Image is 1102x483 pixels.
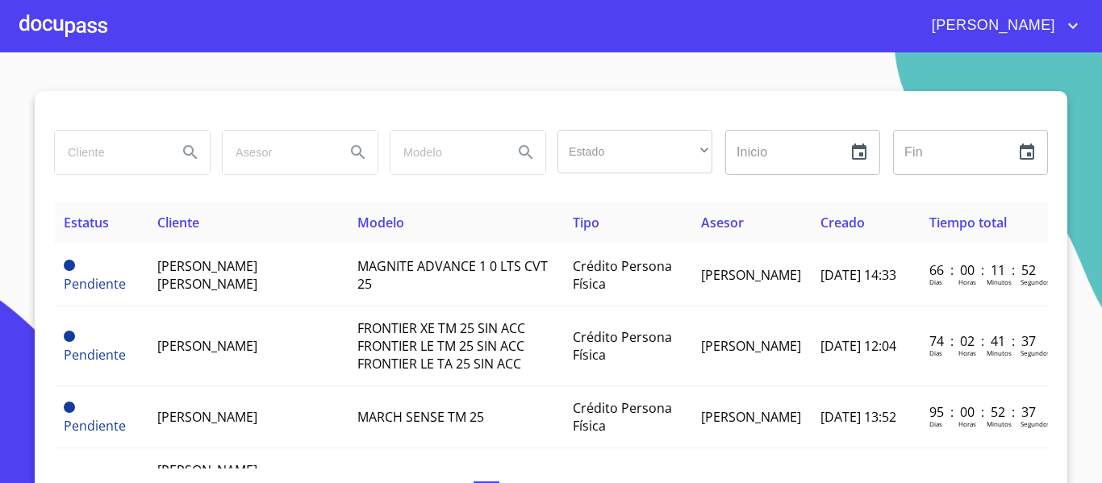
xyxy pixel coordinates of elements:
span: Pendiente [64,260,75,271]
span: Crédito Persona Física [573,399,672,435]
span: [PERSON_NAME] [PERSON_NAME] [157,257,257,293]
div: ​ [557,130,712,173]
span: Pendiente [64,346,126,364]
button: Search [171,133,210,172]
input: search [390,131,500,174]
span: Pendiente [64,275,126,293]
p: Dias [929,277,942,286]
span: [PERSON_NAME] [920,13,1063,39]
p: 74 : 02 : 41 : 37 [929,332,1038,350]
span: Pendiente [64,331,75,342]
span: Tiempo total [929,214,1007,231]
span: Modelo [357,214,404,231]
span: [DATE] 14:33 [820,266,896,284]
span: Cliente [157,214,199,231]
span: Tipo [573,214,599,231]
p: 66 : 00 : 11 : 52 [929,261,1038,279]
p: Horas [958,277,976,286]
p: 95 : 00 : 52 : 37 [929,403,1038,421]
span: [PERSON_NAME] [157,408,257,426]
button: account of current user [920,13,1083,39]
p: Segundos [1021,348,1050,357]
span: [PERSON_NAME] [701,408,801,426]
input: search [55,131,165,174]
span: Pendiente [64,402,75,413]
span: [PERSON_NAME] [701,337,801,355]
p: Horas [958,348,976,357]
p: Horas [958,419,976,428]
input: search [223,131,332,174]
span: Asesor [701,214,744,231]
p: Minutos [987,348,1012,357]
span: [PERSON_NAME] [701,266,801,284]
span: Pendiente [64,417,126,435]
p: Segundos [1021,419,1050,428]
p: Dias [929,348,942,357]
span: MAGNITE ADVANCE 1 0 LTS CVT 25 [357,257,548,293]
span: Estatus [64,214,109,231]
button: Search [339,133,378,172]
span: [PERSON_NAME] [157,337,257,355]
p: Segundos [1021,277,1050,286]
span: Creado [820,214,865,231]
span: Crédito Persona Física [573,257,672,293]
span: [DATE] 12:04 [820,337,896,355]
span: [DATE] 13:52 [820,408,896,426]
p: Minutos [987,419,1012,428]
button: Search [507,133,545,172]
p: Minutos [987,277,1012,286]
span: Crédito Persona Física [573,328,672,364]
span: FRONTIER XE TM 25 SIN ACC FRONTIER LE TM 25 SIN ACC FRONTIER LE TA 25 SIN ACC [357,319,525,373]
p: Dias [929,419,942,428]
span: MARCH SENSE TM 25 [357,408,484,426]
